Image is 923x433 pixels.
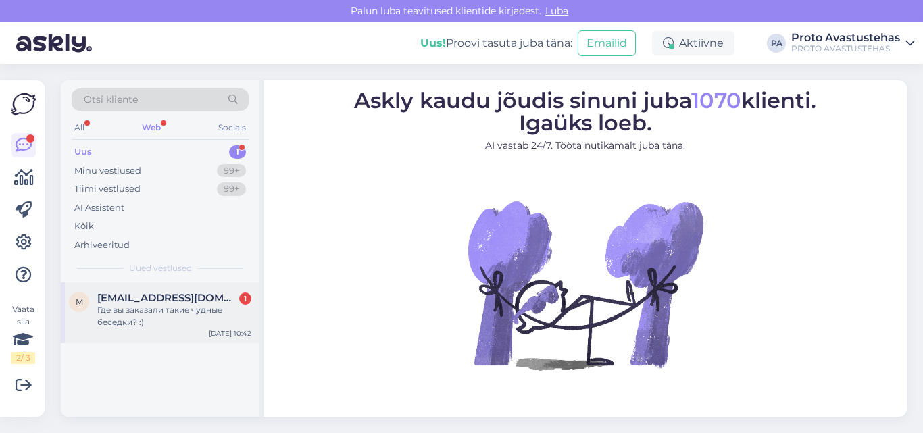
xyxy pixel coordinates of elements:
div: Proovi tasuta juba täna: [420,35,572,51]
span: muinasjutt1@gmail.com [97,292,238,304]
div: 2 / 3 [11,352,35,364]
div: Где вы заказали такие чудные беседки? :) [97,304,251,328]
div: AI Assistent [74,201,124,215]
div: 99+ [217,164,246,178]
div: Aktiivne [652,31,734,55]
span: m [76,297,83,307]
img: No Chat active [464,163,707,406]
div: Web [139,119,164,136]
b: Uus! [420,36,446,49]
div: Tiimi vestlused [74,182,141,196]
div: All [72,119,87,136]
a: Proto AvastustehasPROTO AVASTUSTEHAS [791,32,915,54]
div: Arhiveeritud [74,238,130,252]
div: Vaata siia [11,303,35,364]
div: 99+ [217,182,246,196]
span: 1070 [691,86,741,113]
div: Minu vestlused [74,164,141,178]
button: Emailid [578,30,636,56]
span: Luba [541,5,572,17]
div: Uus [74,145,92,159]
div: 1 [229,145,246,159]
div: 1 [239,292,251,305]
div: [DATE] 10:42 [209,328,251,338]
span: Otsi kliente [84,93,138,107]
div: Kõik [74,220,94,233]
div: Socials [216,119,249,136]
p: AI vastab 24/7. Tööta nutikamalt juba täna. [354,138,816,152]
div: PROTO AVASTUSTEHAS [791,43,900,54]
div: PA [767,34,786,53]
span: Askly kaudu jõudis sinuni juba klienti. Igaüks loeb. [354,86,816,135]
span: Uued vestlused [129,262,192,274]
div: Proto Avastustehas [791,32,900,43]
img: Askly Logo [11,91,36,117]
